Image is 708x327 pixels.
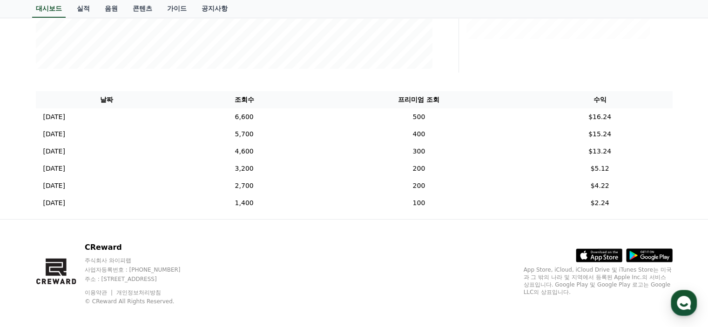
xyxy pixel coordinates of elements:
td: $4.22 [527,177,673,194]
td: 200 [310,177,527,194]
a: 홈 [3,250,61,273]
a: 개인정보처리방침 [116,289,161,296]
span: 설정 [144,264,155,271]
th: 프리미엄 조회 [310,91,527,108]
td: 4,600 [178,143,310,160]
td: 6,600 [178,108,310,126]
p: 사업자등록번호 : [PHONE_NUMBER] [85,266,198,274]
td: 400 [310,126,527,143]
span: 대화 [85,264,96,272]
td: $5.12 [527,160,673,177]
p: [DATE] [43,147,65,156]
p: 주소 : [STREET_ADDRESS] [85,275,198,283]
p: App Store, iCloud, iCloud Drive 및 iTunes Store는 미국과 그 밖의 나라 및 지역에서 등록된 Apple Inc.의 서비스 상표입니다. Goo... [524,266,673,296]
td: 1,400 [178,194,310,212]
td: 500 [310,108,527,126]
span: 홈 [29,264,35,271]
td: 3,200 [178,160,310,177]
p: CReward [85,242,198,253]
td: $2.24 [527,194,673,212]
p: [DATE] [43,164,65,174]
td: 100 [310,194,527,212]
th: 날짜 [36,91,178,108]
td: 2,700 [178,177,310,194]
a: 설정 [120,250,179,273]
th: 수익 [527,91,673,108]
td: $13.24 [527,143,673,160]
p: [DATE] [43,129,65,139]
td: $15.24 [527,126,673,143]
td: $16.24 [527,108,673,126]
p: © CReward All Rights Reserved. [85,298,198,305]
td: 5,700 [178,126,310,143]
td: 300 [310,143,527,160]
p: [DATE] [43,198,65,208]
a: 이용약관 [85,289,114,296]
p: [DATE] [43,181,65,191]
a: 대화 [61,250,120,273]
p: [DATE] [43,112,65,122]
td: 200 [310,160,527,177]
th: 조회수 [178,91,310,108]
p: 주식회사 와이피랩 [85,257,198,264]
